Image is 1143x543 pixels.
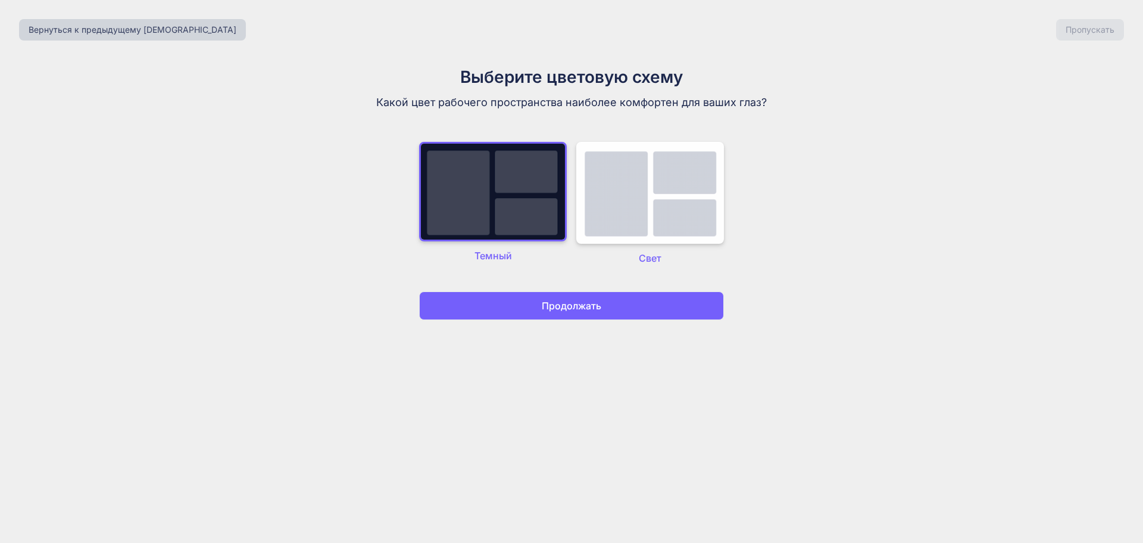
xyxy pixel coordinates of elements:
font: Продолжать [542,300,601,312]
font: Свет [639,252,661,264]
img: темный [419,142,567,241]
font: Темный [474,250,512,262]
font: Пропускать [1066,24,1114,35]
button: Пропускать [1056,19,1124,41]
font: Вернуться к предыдущему [DEMOGRAPHIC_DATA] [29,24,236,35]
font: Выберите цветовую схему [460,67,683,87]
button: Продолжать [419,291,724,320]
button: Вернуться к предыдущему [DEMOGRAPHIC_DATA] [19,19,246,41]
img: темный [576,142,724,244]
font: Какой цвет рабочего пространства наиболее комфортен для ваших глаз? [376,96,767,108]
